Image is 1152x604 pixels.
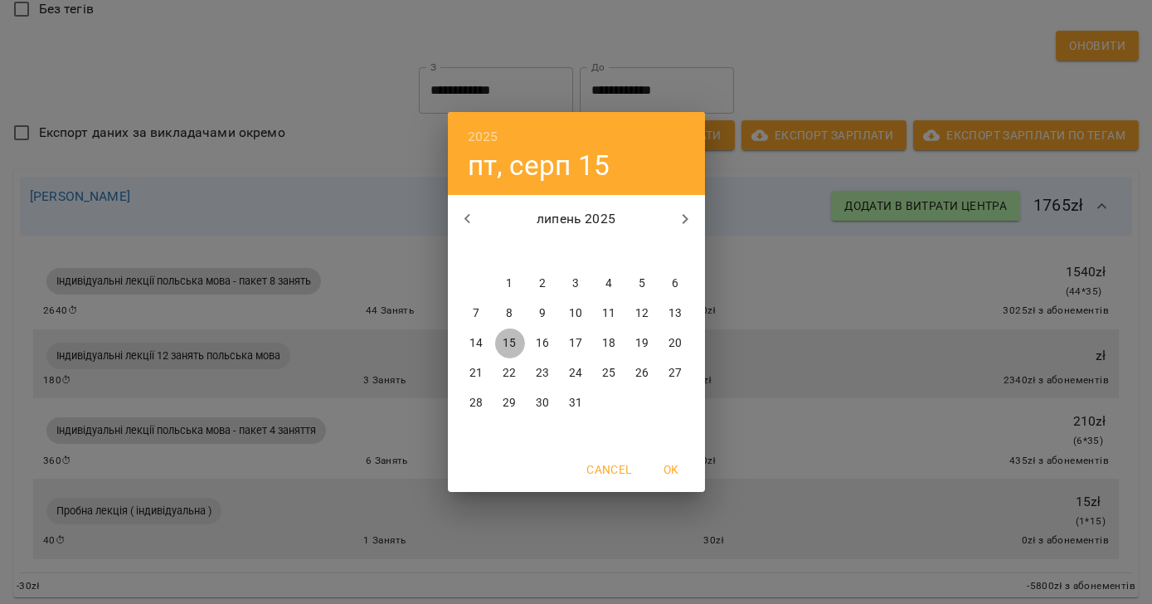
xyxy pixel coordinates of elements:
[595,244,625,261] span: пт
[468,125,498,149] button: 2025
[628,329,658,358] button: 19
[635,365,649,382] p: 26
[628,244,658,261] span: сб
[561,299,591,329] button: 10
[468,149,610,183] button: пт, серп 15
[602,365,615,382] p: 25
[528,269,558,299] button: 2
[668,335,682,352] p: 20
[602,335,615,352] p: 18
[469,335,483,352] p: 14
[536,395,549,412] p: 30
[672,275,678,292] p: 6
[462,329,492,358] button: 14
[661,358,691,388] button: 27
[495,269,525,299] button: 1
[536,365,549,382] p: 23
[495,388,525,418] button: 29
[569,305,582,322] p: 10
[503,395,516,412] p: 29
[628,269,658,299] button: 5
[595,358,625,388] button: 25
[473,305,479,322] p: 7
[561,329,591,358] button: 17
[628,358,658,388] button: 26
[569,395,582,412] p: 31
[539,305,546,322] p: 9
[668,365,682,382] p: 27
[528,299,558,329] button: 9
[628,299,658,329] button: 12
[595,269,625,299] button: 4
[469,395,483,412] p: 28
[652,460,692,480] span: OK
[639,275,645,292] p: 5
[506,305,513,322] p: 8
[635,305,649,322] p: 12
[462,299,492,329] button: 7
[539,275,546,292] p: 2
[661,244,691,261] span: нд
[495,329,525,358] button: 15
[503,335,516,352] p: 15
[580,455,638,485] button: Cancel
[528,388,558,418] button: 30
[668,305,682,322] p: 13
[462,388,492,418] button: 28
[595,329,625,358] button: 18
[528,329,558,358] button: 16
[495,358,525,388] button: 22
[495,244,525,261] span: вт
[605,275,612,292] p: 4
[462,358,492,388] button: 21
[536,335,549,352] p: 16
[572,275,579,292] p: 3
[661,329,691,358] button: 20
[569,335,582,352] p: 17
[487,209,665,229] p: липень 2025
[595,299,625,329] button: 11
[506,275,513,292] p: 1
[569,365,582,382] p: 24
[561,244,591,261] span: чт
[661,299,691,329] button: 13
[586,460,631,480] span: Cancel
[462,244,492,261] span: пн
[635,335,649,352] p: 19
[561,269,591,299] button: 3
[495,299,525,329] button: 8
[561,388,591,418] button: 31
[503,365,516,382] p: 22
[602,305,615,322] p: 11
[661,269,691,299] button: 6
[528,244,558,261] span: ср
[469,365,483,382] p: 21
[645,455,698,485] button: OK
[528,358,558,388] button: 23
[561,358,591,388] button: 24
